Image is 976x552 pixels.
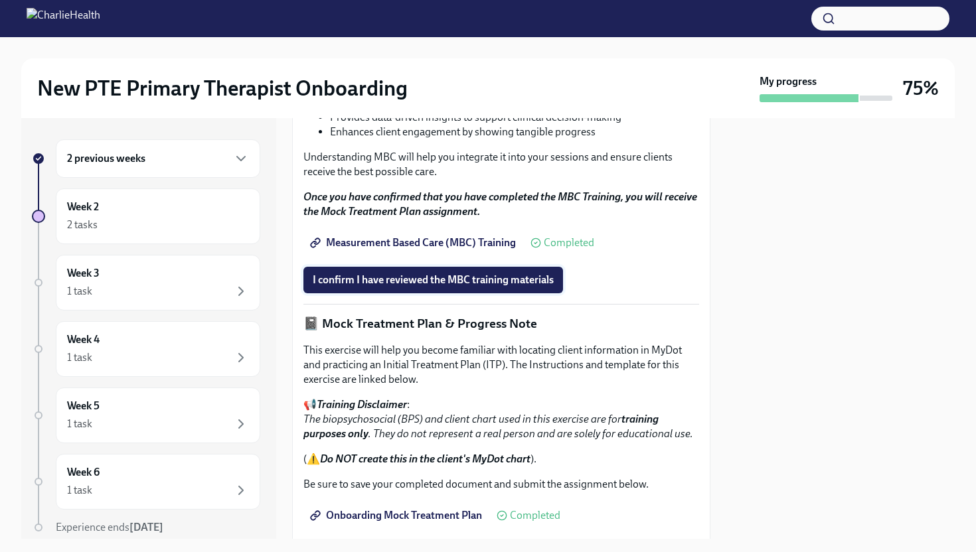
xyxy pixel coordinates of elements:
h2: New PTE Primary Therapist Onboarding [37,75,408,102]
p: 📓 Mock Treatment Plan & Progress Note [303,315,699,332]
a: Week 22 tasks [32,188,260,244]
a: Onboarding Mock Treatment Plan [303,502,491,529]
a: Measurement Based Care (MBC) Training [303,230,525,256]
em: The biopsychosocial (BPS) and client chart used in this exercise are for . They do not represent ... [303,413,693,440]
button: I confirm I have reviewed the MBC training materials [303,267,563,293]
div: 2 previous weeks [56,139,260,178]
div: 1 task [67,350,92,365]
div: 2 tasks [67,218,98,232]
div: 1 task [67,284,92,299]
a: Week 31 task [32,255,260,310]
span: Experience ends [56,521,163,533]
span: Measurement Based Care (MBC) Training [313,236,516,249]
strong: Training Disclaimer [317,398,407,411]
div: 1 task [67,417,92,431]
span: Onboarding Mock Treatment Plan [313,509,482,522]
p: Understanding MBC will help you integrate it into your sessions and ensure clients receive the be... [303,150,699,179]
a: Week 41 task [32,321,260,377]
span: I confirm I have reviewed the MBC training materials [313,273,554,287]
span: Completed [510,510,560,521]
h6: Week 6 [67,465,100,480]
li: Enhances client engagement by showing tangible progress [330,125,699,139]
h6: Week 3 [67,266,100,281]
strong: Do NOT create this in the client's MyDot chart [320,452,530,465]
strong: [DATE] [129,521,163,533]
p: (⚠️ ). [303,452,699,466]
h6: Week 2 [67,200,99,214]
strong: My progress [760,74,817,89]
h3: 75% [903,76,939,100]
img: CharlieHealth [27,8,100,29]
p: Be sure to save your completed document and submit the assignment below. [303,477,699,492]
strong: Once you have confirmed that you have completed the MBC Training, you will receive the Mock Treat... [303,190,697,218]
p: This exercise will help you become familiar with locating client information in MyDot and practic... [303,343,699,387]
h6: Week 4 [67,332,100,347]
h6: Week 5 [67,399,100,413]
h6: 2 previous weeks [67,151,145,166]
a: Week 51 task [32,387,260,443]
span: Completed [544,238,594,248]
div: 1 task [67,483,92,498]
strong: training purposes only [303,413,659,440]
p: 📢 : [303,397,699,441]
a: Week 61 task [32,454,260,510]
